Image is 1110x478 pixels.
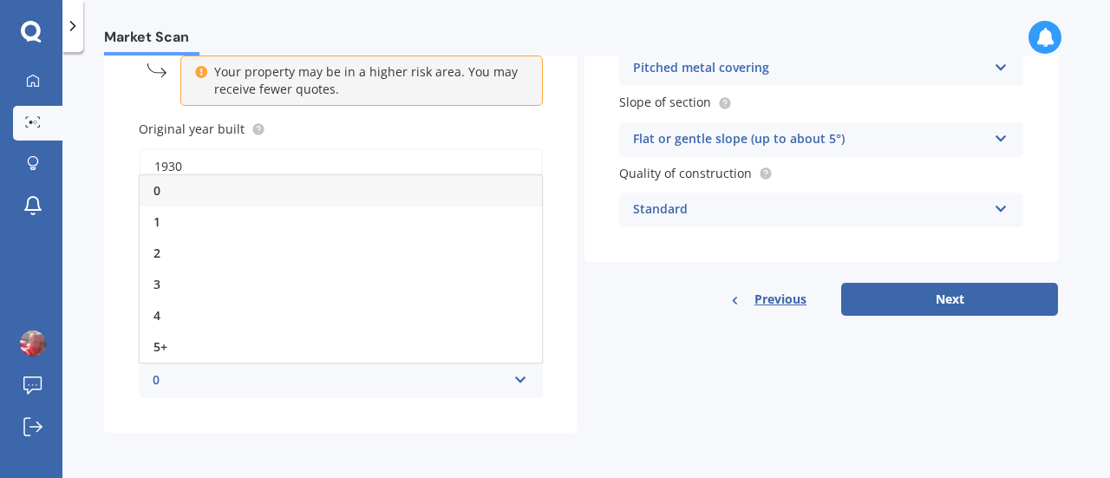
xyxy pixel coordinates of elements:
[153,338,167,355] span: 5+
[754,286,806,312] span: Previous
[633,129,987,150] div: Flat or gentle slope (up to about 5°)
[619,95,711,111] span: Slope of section
[139,148,543,185] input: Enter year
[841,283,1058,316] button: Next
[104,29,199,52] span: Market Scan
[139,121,245,137] span: Original year built
[153,370,506,391] div: 0
[153,182,160,199] span: 0
[153,245,160,261] span: 2
[153,307,160,324] span: 4
[153,276,160,292] span: 3
[20,331,46,357] img: ACg8ocL4VVARtPU6KwLNftoR2KmzFuYyrZfi8ac5SjWNo5FFUyD3gkOn=s96-c
[153,213,160,230] span: 1
[633,58,987,79] div: Pitched metal covering
[619,165,752,181] span: Quality of construction
[633,200,987,220] div: Standard
[214,63,521,98] p: Your property may be in a higher risk area. You may receive fewer quotes.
